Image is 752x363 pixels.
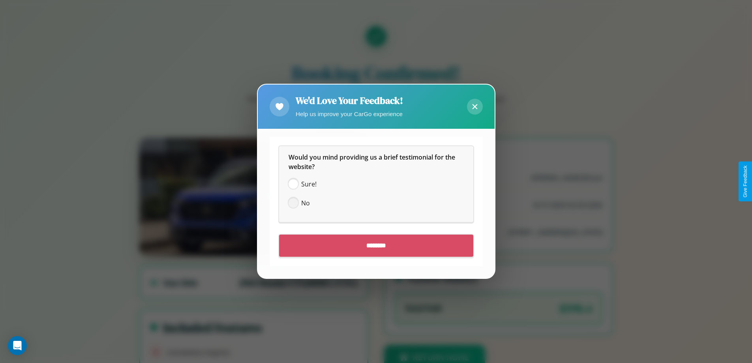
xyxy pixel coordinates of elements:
[289,153,457,171] span: Would you mind providing us a brief testimonial for the website?
[301,180,317,189] span: Sure!
[296,94,403,107] h2: We'd Love Your Feedback!
[8,336,27,355] div: Open Intercom Messenger
[301,199,310,208] span: No
[296,109,403,119] p: Help us improve your CarGo experience
[743,166,748,197] div: Give Feedback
